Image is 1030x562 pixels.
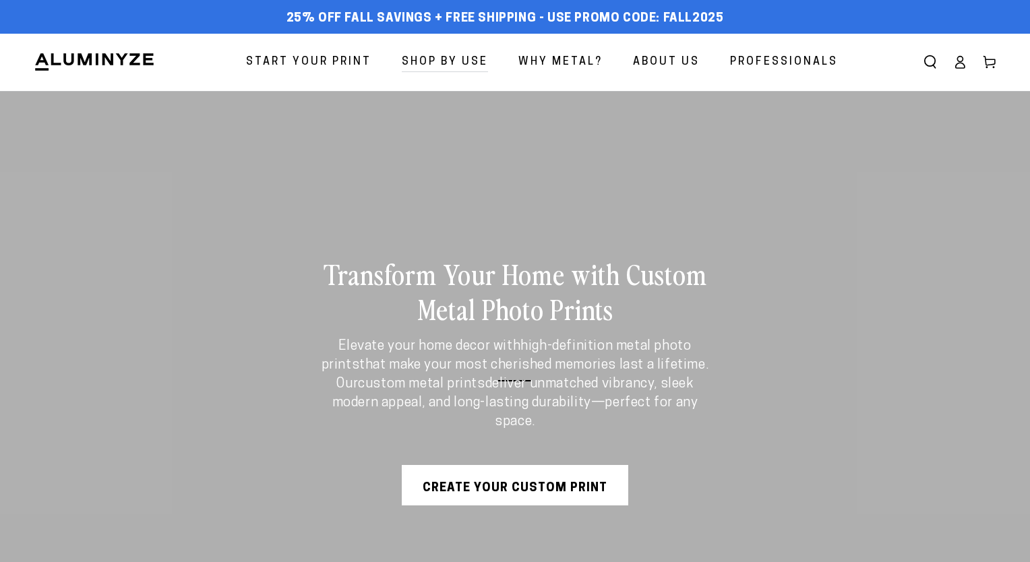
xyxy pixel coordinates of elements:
[392,44,498,80] a: Shop By Use
[730,53,838,72] span: Professionals
[402,53,488,72] span: Shop By Use
[286,11,724,26] span: 25% off FALL Savings + Free Shipping - Use Promo Code: FALL2025
[246,53,371,72] span: Start Your Print
[633,53,700,72] span: About Us
[322,340,692,372] strong: high-definition metal photo prints
[518,53,603,72] span: Why Metal?
[315,256,715,326] h2: Transform Your Home with Custom Metal Photo Prints
[915,47,945,77] summary: Search our site
[508,44,613,80] a: Why Metal?
[34,52,155,72] img: Aluminyze
[720,44,848,80] a: Professionals
[236,44,382,80] a: Start Your Print
[358,377,485,391] strong: custom metal prints
[623,44,710,80] a: About Us
[402,465,628,505] a: Create Your Custom Print
[315,337,715,431] p: Elevate your home decor with that make your most cherished memories last a lifetime. Our deliver ...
